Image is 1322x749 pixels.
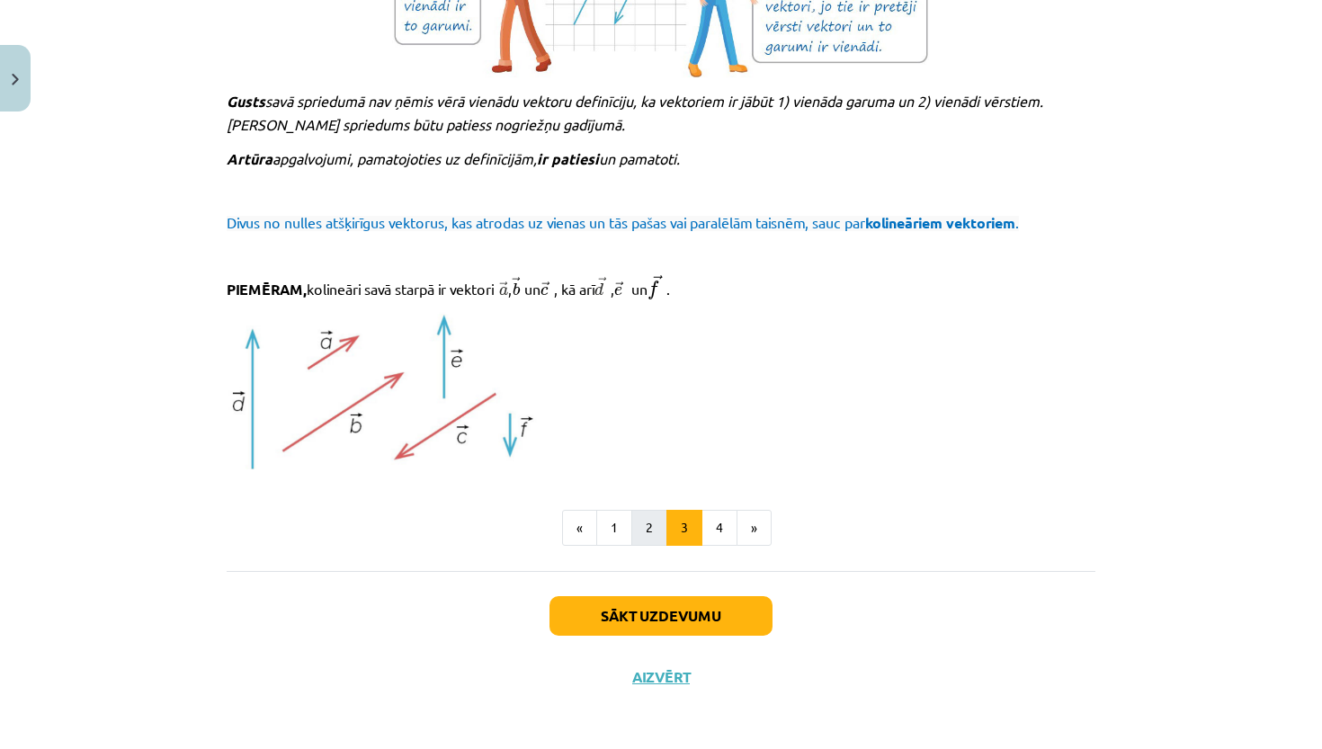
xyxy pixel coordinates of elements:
span: d [594,282,603,296]
span: , [508,280,512,298]
span: → [512,277,521,290]
span: → [653,274,663,290]
span: e [614,287,622,296]
span: → [615,281,624,294]
span: → [598,277,607,290]
span: f [648,281,658,300]
span: kolineāriem vektoriem [865,213,1015,232]
span: c [540,287,548,296]
img: icon-close-lesson-0947bae3869378f0d4975bcd49f059093ad1ed9edebbc8119c70593378902aed.svg [12,74,19,85]
button: 2 [631,510,667,546]
span: savā spriedumā nav ņēmis vērā vienādu vektoru definīciju, ka vektoriem ir jābūt 1) vienāda garuma... [227,92,1043,133]
span: b [513,282,520,296]
b: ir patiesi [537,149,599,168]
span: un . [631,280,670,298]
span: kolineāri savā starpā ir vektori [307,280,494,298]
button: « [562,510,597,546]
span: . [1015,213,1019,231]
button: » [737,510,772,546]
span: Artūra [227,149,272,168]
span: → [541,281,550,294]
button: 3 [666,510,702,546]
span: un [524,280,540,298]
nav: Page navigation example [227,510,1095,546]
span: Gusts [227,92,265,111]
span: , kā arī [554,280,594,298]
button: 4 [701,510,737,546]
span: , [611,280,614,298]
button: 1 [596,510,632,546]
span: → [499,281,508,294]
span: apgalvojumi, pamatojoties uz definīcijām, un pamatoti. [272,149,680,167]
button: Sākt uzdevumu [549,596,773,636]
span: Divus no nulles atšķirīgus vektorus, kas atrodas uz vienas un tās pašas vai paralēlām taisnēm, sa... [227,213,865,231]
span: PIEMĒRAM, [227,280,307,299]
span: a [499,287,508,296]
button: Aizvērt [627,668,695,686]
